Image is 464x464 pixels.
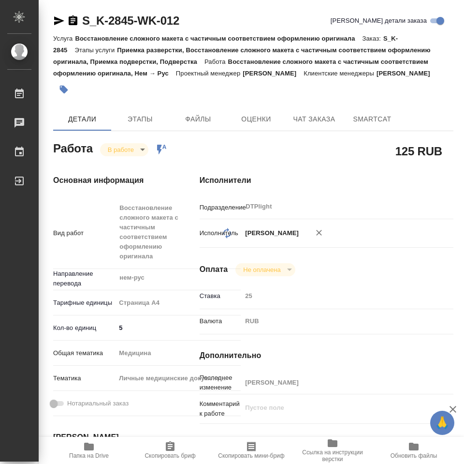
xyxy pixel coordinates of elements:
[100,143,148,156] div: В работе
[200,175,453,186] h4: Исполнители
[53,228,116,238] p: Вид работ
[53,35,75,42] p: Услуга
[240,266,283,274] button: Не оплачена
[175,113,221,125] span: Файлы
[48,437,130,464] button: Папка на Drive
[243,70,304,77] p: [PERSON_NAME]
[130,437,211,464] button: Скопировать бриф
[242,228,299,238] p: [PERSON_NAME]
[59,113,105,125] span: Детали
[242,375,432,389] input: Пустое поле
[292,437,373,464] button: Ссылка на инструкции верстки
[53,15,65,27] button: Скопировать ссылку для ЯМессенджера
[349,113,395,125] span: SmartCat
[82,14,179,27] a: S_K-2845-WK-012
[53,323,116,333] p: Кол-во единиц
[74,46,117,54] p: Этапы услуги
[105,146,137,154] button: В работе
[211,437,292,464] button: Скопировать мини-бриф
[373,437,454,464] button: Обновить файлы
[53,79,74,100] button: Добавить тэг
[53,139,93,156] h2: Работа
[117,113,163,125] span: Этапы
[331,16,427,26] span: [PERSON_NAME] детали заказа
[116,345,241,361] div: Медицина
[69,452,109,459] span: Папка на Drive
[362,35,383,42] p: Заказ:
[53,58,428,77] p: Восстановление сложного макета с частичным соответствием оформлению оригинала, Нем → Рус
[430,411,454,435] button: 🙏
[204,58,228,65] p: Работа
[218,452,284,459] span: Скопировать мини-бриф
[116,321,241,335] input: ✎ Введи что-нибудь
[298,449,367,463] span: Ссылка на инструкции верстки
[53,348,116,358] p: Общая тематика
[200,291,242,301] p: Ставка
[116,370,241,387] div: Личные медицинские документы (справки, эпикризы)
[67,15,79,27] button: Скопировать ссылку
[434,413,450,433] span: 🙏
[200,350,453,361] h4: Дополнительно
[200,316,242,326] p: Валюта
[53,175,161,186] h4: Основная информация
[176,70,243,77] p: Проектный менеджер
[377,70,437,77] p: [PERSON_NAME]
[200,399,242,419] p: Комментарий к работе
[242,289,432,303] input: Пустое поле
[116,295,241,311] div: Страница А4
[53,432,161,443] h4: [PERSON_NAME]
[145,452,195,459] span: Скопировать бриф
[233,113,279,125] span: Оценки
[53,298,116,308] p: Тарифные единицы
[75,35,362,42] p: Восстановление сложного макета с частичным соответствием оформлению оригинала
[304,70,377,77] p: Клиентские менеджеры
[53,46,431,65] p: Приемка разверстки, Восстановление сложного макета с частичным соответствием оформлению оригинала...
[53,269,116,288] p: Направление перевода
[391,452,437,459] span: Обновить файлы
[308,222,330,243] button: Удалить исполнителя
[67,399,129,408] span: Нотариальный заказ
[53,374,116,383] p: Тематика
[395,143,442,159] h2: 125 RUB
[235,263,295,276] div: В работе
[242,313,432,329] div: RUB
[291,113,337,125] span: Чат заказа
